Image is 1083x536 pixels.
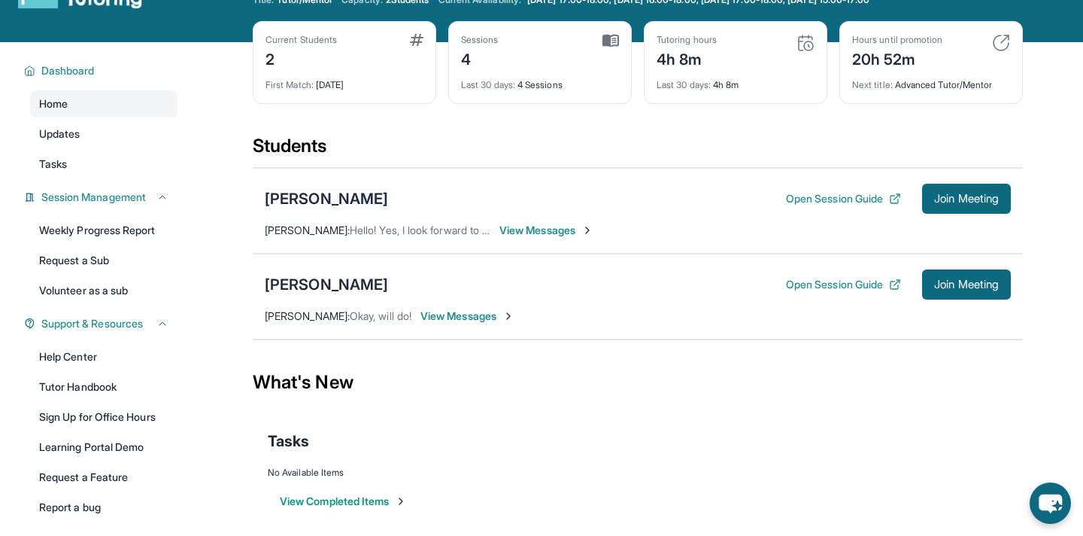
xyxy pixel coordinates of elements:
[30,120,177,148] a: Updates
[1030,483,1071,524] button: chat-button
[420,309,514,324] span: View Messages
[30,343,177,370] a: Help Center
[461,34,499,46] div: Sessions
[41,316,143,331] span: Support & Resources
[39,96,68,111] span: Home
[350,309,411,322] span: Okay, will do!
[253,349,1023,416] div: What's New
[30,247,177,274] a: Request a Sub
[30,373,177,400] a: Tutor Handbook
[461,79,515,90] span: Last 30 days :
[934,280,999,289] span: Join Meeting
[461,46,499,70] div: 4
[852,34,942,46] div: Hours until promotion
[461,70,619,91] div: 4 Sessions
[852,79,893,90] span: Next title :
[499,223,593,238] span: View Messages
[657,46,717,70] div: 4h 8m
[41,63,95,78] span: Dashboard
[265,79,314,90] span: First Match :
[253,134,1023,167] div: Students
[265,70,423,91] div: [DATE]
[39,157,67,172] span: Tasks
[350,224,609,236] span: Hello! Yes, I look forward to meeting [PERSON_NAME]!
[268,431,309,452] span: Tasks
[39,126,80,142] span: Updates
[265,188,388,209] div: [PERSON_NAME]
[30,90,177,117] a: Home
[30,464,177,491] a: Request a Feature
[35,190,168,205] button: Session Management
[30,217,177,244] a: Weekly Progress Report
[30,277,177,304] a: Volunteer as a sub
[786,191,901,206] button: Open Session Guide
[934,194,999,203] span: Join Meeting
[265,224,350,236] span: [PERSON_NAME] :
[30,494,177,521] a: Report a bug
[35,316,168,331] button: Support & Resources
[35,63,168,78] button: Dashboard
[30,434,177,461] a: Learning Portal Demo
[657,79,711,90] span: Last 30 days :
[265,274,388,295] div: [PERSON_NAME]
[602,34,619,47] img: card
[992,34,1010,52] img: card
[265,309,350,322] span: [PERSON_NAME] :
[581,224,593,236] img: Chevron-Right
[30,151,177,178] a: Tasks
[657,34,717,46] div: Tutoring hours
[852,46,942,70] div: 20h 52m
[30,404,177,431] a: Sign Up for Office Hours
[786,277,901,292] button: Open Session Guide
[657,70,815,91] div: 4h 8m
[265,46,337,70] div: 2
[265,34,337,46] div: Current Students
[268,467,1008,479] div: No Available Items
[922,270,1011,300] button: Join Meeting
[922,184,1011,214] button: Join Meeting
[796,34,815,52] img: card
[502,310,514,322] img: Chevron-Right
[410,34,423,46] img: card
[280,494,407,509] button: View Completed Items
[852,70,1010,91] div: Advanced Tutor/Mentor
[41,190,146,205] span: Session Management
